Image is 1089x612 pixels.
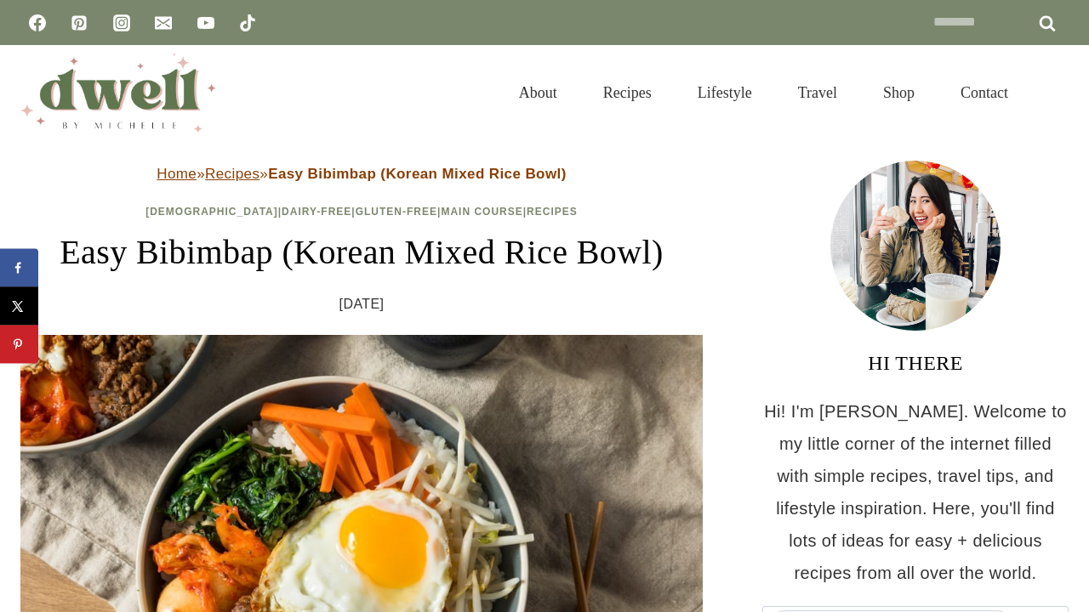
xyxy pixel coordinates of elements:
[145,206,578,218] span: | | | |
[775,63,860,122] a: Travel
[20,6,54,40] a: Facebook
[496,63,1031,122] nav: Primary Navigation
[20,227,703,278] h1: Easy Bibimbap (Korean Mixed Rice Bowl)
[157,166,566,182] span: » »
[762,395,1069,589] p: Hi! I'm [PERSON_NAME]. Welcome to my little corner of the internet filled with simple recipes, tr...
[145,206,278,218] a: [DEMOGRAPHIC_DATA]
[105,6,139,40] a: Instagram
[231,6,265,40] a: TikTok
[938,63,1031,122] a: Contact
[20,54,216,132] img: DWELL by michelle
[441,206,522,218] a: Main Course
[580,63,675,122] a: Recipes
[860,63,938,122] a: Shop
[356,206,437,218] a: Gluten-Free
[189,6,223,40] a: YouTube
[1040,78,1069,107] button: View Search Form
[146,6,180,40] a: Email
[205,166,259,182] a: Recipes
[268,166,567,182] strong: Easy Bibimbap (Korean Mixed Rice Bowl)
[675,63,775,122] a: Lifestyle
[157,166,197,182] a: Home
[62,6,96,40] a: Pinterest
[527,206,578,218] a: Recipes
[496,63,580,122] a: About
[282,206,351,218] a: Dairy-Free
[762,348,1069,378] h3: HI THERE
[339,292,385,317] time: [DATE]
